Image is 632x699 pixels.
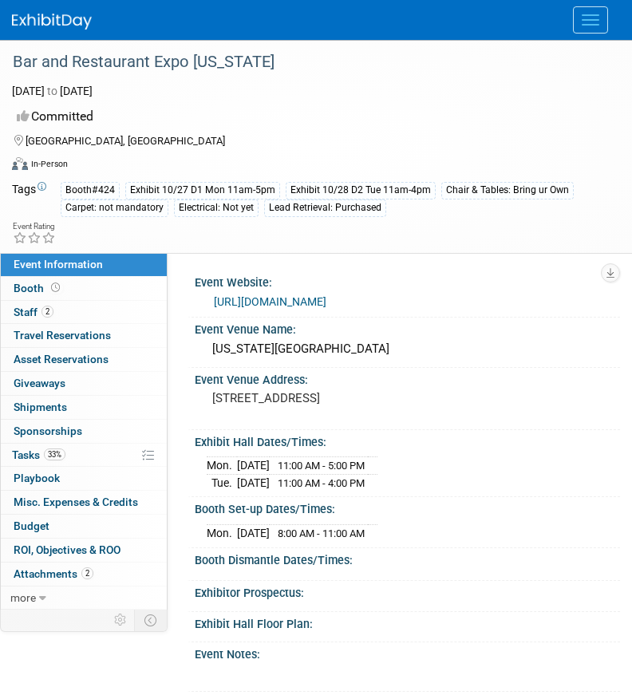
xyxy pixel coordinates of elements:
[1,467,167,490] a: Playbook
[14,472,60,484] span: Playbook
[14,377,65,389] span: Giveaways
[41,306,53,318] span: 2
[207,457,237,475] td: Mon.
[12,448,65,461] span: Tasks
[14,519,49,532] span: Budget
[14,306,53,318] span: Staff
[573,6,608,34] button: Menu
[1,348,167,371] a: Asset Reservations
[48,282,63,294] span: Booth not reserved yet
[1,586,167,610] a: more
[237,524,270,541] td: [DATE]
[237,474,270,491] td: [DATE]
[12,157,28,170] img: Format-Inperson.png
[125,182,280,199] div: Exhibit 10/27 D1 Mon 11am-5pm
[61,182,120,199] div: Booth#424
[195,642,620,662] div: Event Notes:
[12,155,612,179] div: Event Format
[207,337,608,361] div: [US_STATE][GEOGRAPHIC_DATA]
[195,548,620,568] div: Booth Dismantle Dates/Times:
[1,420,167,443] a: Sponsorships
[1,324,167,347] a: Travel Reservations
[207,524,237,541] td: Mon.
[7,48,600,77] div: Bar and Restaurant Expo [US_STATE]
[12,85,93,97] span: [DATE] [DATE]
[14,329,111,342] span: Travel Reservations
[45,85,60,97] span: to
[1,444,167,467] a: Tasks33%
[195,271,620,290] div: Event Website:
[195,497,620,517] div: Booth Set-up Dates/Times:
[61,199,168,216] div: Carpet: not mandatory
[14,567,93,580] span: Attachments
[1,253,167,276] a: Event Information
[81,567,93,579] span: 2
[174,199,259,216] div: Electrical: Not yet
[14,401,67,413] span: Shipments
[212,391,602,405] pre: [STREET_ADDRESS]
[14,496,138,508] span: Misc. Expenses & Credits
[1,301,167,324] a: Staff2
[10,591,36,604] span: more
[26,135,225,147] span: [GEOGRAPHIC_DATA], [GEOGRAPHIC_DATA]
[207,474,237,491] td: Tue.
[1,491,167,514] a: Misc. Expenses & Credits
[30,158,68,170] div: In-Person
[195,612,620,632] div: Exhibit Hall Floor Plan:
[14,258,103,271] span: Event Information
[1,372,167,395] a: Giveaways
[12,14,92,30] img: ExhibitDay
[14,353,109,365] span: Asset Reservations
[14,543,120,556] span: ROI, Objectives & ROO
[1,563,167,586] a: Attachments2
[12,103,600,131] div: Committed
[278,477,365,489] span: 11:00 AM - 4:00 PM
[44,448,65,460] span: 33%
[237,457,270,475] td: [DATE]
[12,181,46,217] td: Tags
[14,425,82,437] span: Sponsorships
[195,430,620,450] div: Exhibit Hall Dates/Times:
[1,277,167,300] a: Booth
[1,539,167,562] a: ROI, Objectives & ROO
[441,182,574,199] div: Chair & Tables: Bring ur Own
[195,318,620,338] div: Event Venue Name:
[195,581,620,601] div: Exhibitor Prospectus:
[1,396,167,419] a: Shipments
[13,223,56,231] div: Event Rating
[107,610,135,630] td: Personalize Event Tab Strip
[264,199,386,216] div: Lead Retrieval: Purchased
[135,610,168,630] td: Toggle Event Tabs
[286,182,436,199] div: Exhibit 10/28 D2 Tue 11am-4pm
[1,515,167,538] a: Budget
[278,460,365,472] span: 11:00 AM - 5:00 PM
[278,527,365,539] span: 8:00 AM - 11:00 AM
[14,282,63,294] span: Booth
[214,295,326,308] a: [URL][DOMAIN_NAME]
[195,368,620,388] div: Event Venue Address:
